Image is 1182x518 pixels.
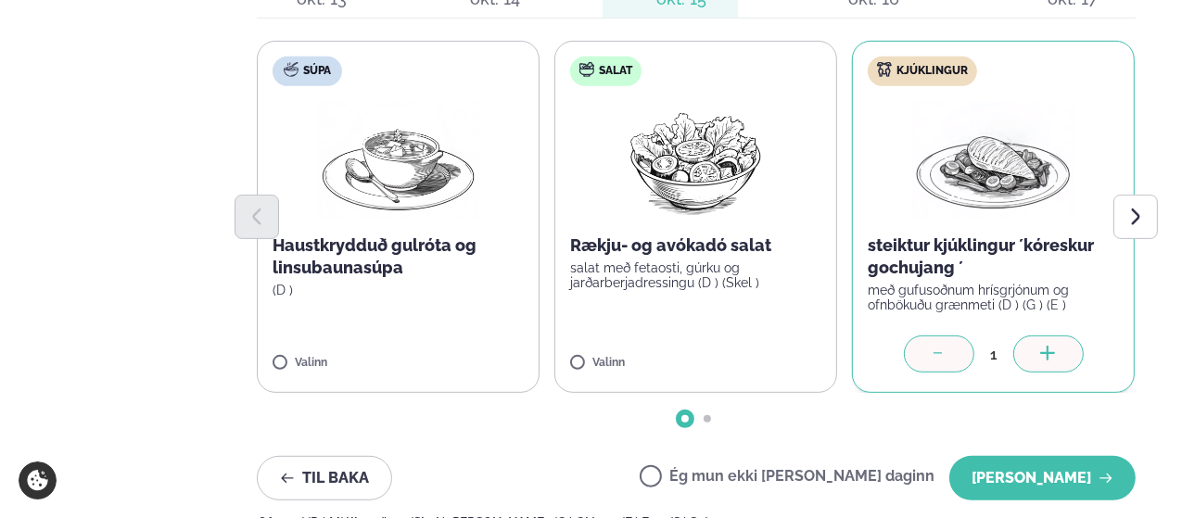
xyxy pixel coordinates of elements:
[284,62,299,77] img: soup.svg
[570,260,821,290] p: salat með fetaosti, gúrku og jarðarberjadressingu (D ) (Skel )
[19,461,57,499] a: Cookie settings
[681,415,689,423] span: Go to slide 1
[317,101,480,220] img: Soup.png
[303,64,331,79] span: Súpa
[974,344,1013,365] div: 1
[257,456,392,500] button: Til baka
[273,283,524,297] p: (D )
[579,62,594,77] img: salad.svg
[896,64,968,79] span: Kjúklingur
[235,195,279,239] button: Previous slide
[949,456,1136,500] button: [PERSON_NAME]
[704,415,711,423] span: Go to slide 2
[1113,195,1158,239] button: Next slide
[868,234,1119,279] p: steiktur kjúklingur ´kóreskur gochujang ´
[273,234,524,279] p: Haustkrydduð gulróta og linsubaunasúpa
[599,64,632,79] span: Salat
[877,62,892,77] img: chicken.svg
[614,101,778,220] img: Salad.png
[570,234,821,257] p: Rækju- og avókadó salat
[868,283,1119,312] p: með gufusoðnum hrísgrjónum og ofnbökuðu grænmeti (D ) (G ) (E )
[912,101,1075,220] img: Chicken-breast.png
